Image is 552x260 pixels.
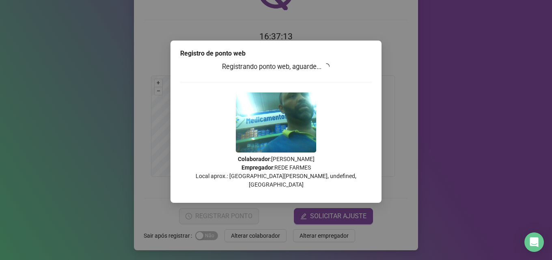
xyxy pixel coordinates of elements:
h3: Registrando ponto web, aguarde... [180,62,372,72]
div: Open Intercom Messenger [524,232,544,252]
span: loading [323,63,330,70]
p: : [PERSON_NAME] : REDE FARMES Local aprox.: [GEOGRAPHIC_DATA][PERSON_NAME], undefined, [GEOGRAPHI... [180,155,372,189]
strong: Empregador [241,164,273,171]
div: Registro de ponto web [180,49,372,58]
img: 9k= [236,92,316,153]
strong: Colaborador [238,156,270,162]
